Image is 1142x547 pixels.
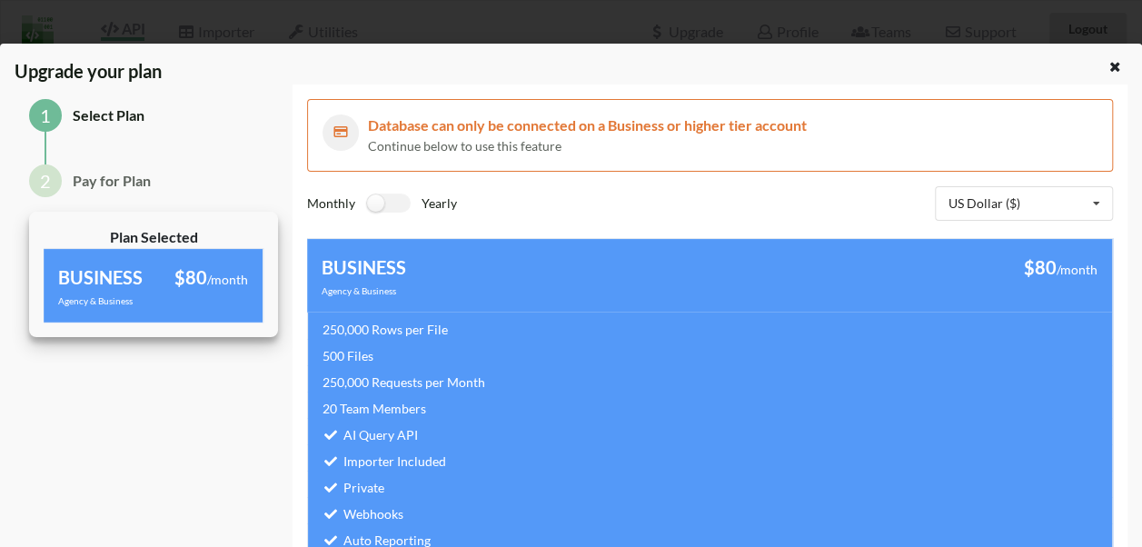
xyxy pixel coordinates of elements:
[322,284,710,298] div: Agency & Business
[323,320,448,339] div: Rows per File
[58,294,154,308] div: Agency & Business
[323,373,485,392] div: Requests per Month
[323,374,369,390] span: 250,000
[422,194,710,224] div: Yearly
[174,266,207,288] span: $80
[323,452,446,471] div: Importer Included
[15,60,162,96] span: Upgrade your plan
[323,425,418,444] div: AI Query API
[73,106,144,124] span: Select Plan
[948,197,1020,210] div: US Dollar ($)
[307,194,355,224] div: Monthly
[323,401,337,416] span: 20
[44,226,263,248] div: Plan Selected
[29,99,62,132] div: 1
[323,478,384,497] div: Private
[322,254,710,281] div: BUSINESS
[323,322,369,337] span: 250,000
[1024,256,1057,278] span: $80
[368,138,561,154] span: Continue below to use this feature
[323,504,403,523] div: Webhooks
[73,172,151,189] span: Pay for Plan
[323,399,426,418] div: Team Members
[368,116,807,134] span: Database can only be connected on a Business or higher tier account
[58,264,154,291] div: BUSINESS
[1057,262,1097,277] span: /month
[207,272,248,287] span: /month
[323,348,344,363] span: 500
[323,346,373,365] div: Files
[29,164,62,197] div: 2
